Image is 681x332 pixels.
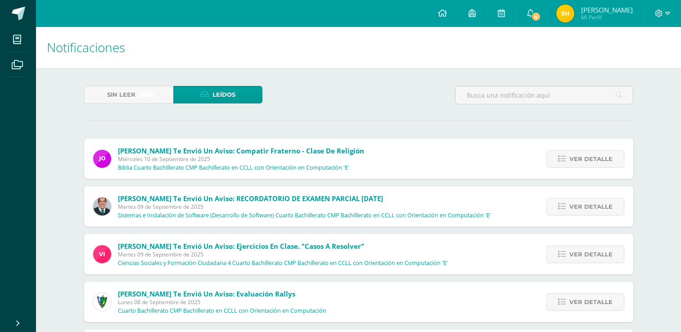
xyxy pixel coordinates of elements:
span: Sin leer [107,86,135,103]
span: Ver detalle [569,246,613,263]
span: Ver detalle [569,198,613,215]
span: Lunes 08 de Septiembre de 2025 [118,298,326,306]
span: [PERSON_NAME] te envió un aviso: Compatir fraterno - clase de religión [118,146,364,155]
p: Cuarto Bachillerato CMP Bachillerato en CCLL con Orientación en Computación [118,307,326,314]
p: Ciencias Sociales y Formación Ciudadana 4 Cuarto Bachillerato CMP Bachillerato en CCLL con Orient... [118,260,448,267]
span: Mi Perfil [581,13,633,21]
a: Sin leer(599) [84,86,173,103]
span: Martes 09 de Septiembre de 2025 [118,251,448,258]
span: Leídos [212,86,235,103]
span: [PERSON_NAME] te envió un aviso: Evaluación Rallys [118,289,295,298]
img: a2e08534bc48d0f19886b4cebc1aa8ba.png [556,4,574,22]
span: (599) [139,86,154,103]
p: Biblia Cuarto Bachillerato CMP Bachillerato en CCLL con Orientación en Computación 'E' [118,164,349,171]
img: bd6d0aa147d20350c4821b7c643124fa.png [93,245,111,263]
span: [PERSON_NAME] te envió un aviso: Ejercicios en Clase. "Casos a resolver" [118,242,364,251]
span: Ver detalle [569,294,613,310]
span: Notificaciones [47,39,125,56]
span: Miércoles 10 de Septiembre de 2025 [118,155,364,163]
span: [PERSON_NAME] [581,5,633,14]
input: Busca una notificación aquí [456,86,633,104]
span: [PERSON_NAME] te envió un aviso: RECORDATORIO DE EXAMEN PARCIAL [DATE] [118,194,383,203]
img: 9f174a157161b4ddbe12118a61fed988.png [93,293,111,311]
span: Martes 09 de Septiembre de 2025 [118,203,491,211]
p: Sistemas e Instalación de Software (Desarrollo de Software) Cuarto Bachillerato CMP Bachillerato ... [118,212,491,219]
a: Leídos [173,86,262,103]
span: 4 [531,12,541,22]
img: 2306758994b507d40baaa54be1d4aa7e.png [93,197,111,215]
span: Ver detalle [569,151,613,167]
img: 6614adf7432e56e5c9e182f11abb21f1.png [93,150,111,168]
